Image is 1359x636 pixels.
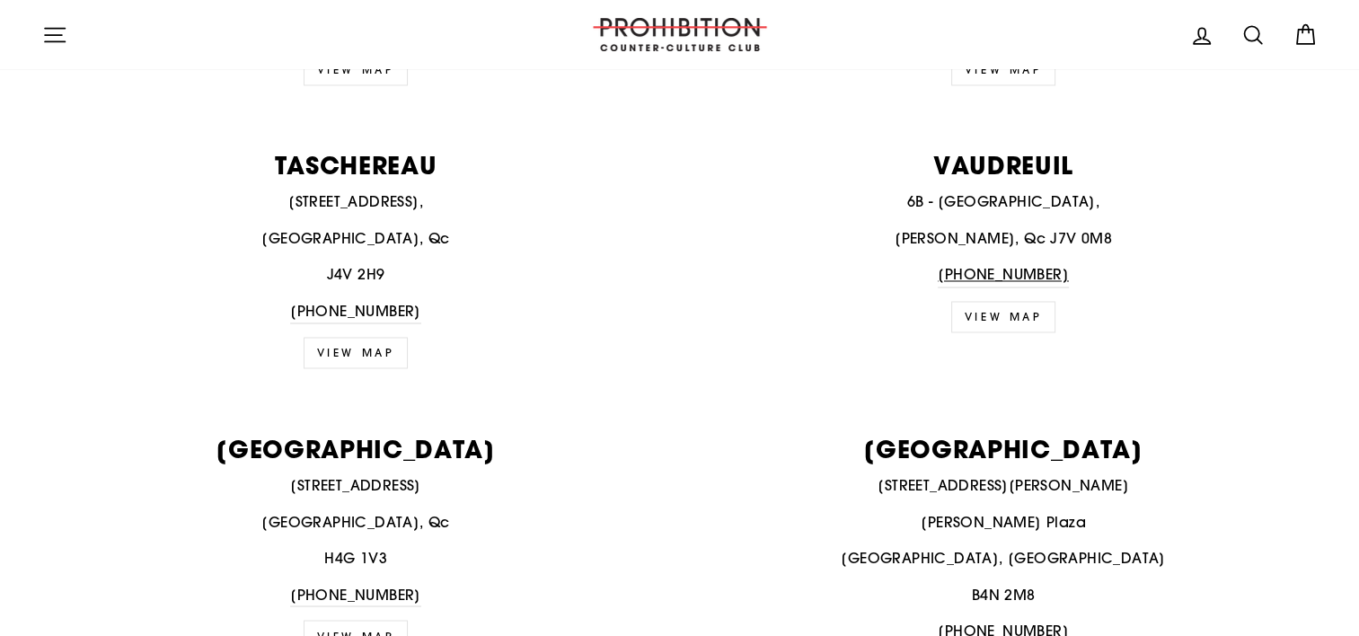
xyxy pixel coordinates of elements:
a: [PHONE_NUMBER] [290,583,421,607]
a: VIEW MAP [951,54,1056,85]
a: VIEW MAP [951,301,1056,332]
p: [PERSON_NAME] Plaza [690,510,1318,534]
a: [PHONE_NUMBER] [290,300,421,324]
p: [STREET_ADDRESS] [42,473,670,497]
span: [PHONE_NUMBER] [938,265,1069,283]
p: TASCHEREAU [42,153,670,177]
p: [GEOGRAPHIC_DATA], Qc [42,227,670,251]
p: H4G 1V3 [42,546,670,570]
p: [STREET_ADDRESS][PERSON_NAME] [690,473,1318,497]
p: [GEOGRAPHIC_DATA] [690,436,1318,460]
p: [GEOGRAPHIC_DATA], [GEOGRAPHIC_DATA] [690,546,1318,570]
p: [GEOGRAPHIC_DATA] [42,436,670,460]
a: VIEW MAP [304,54,409,85]
p: J4V 2H9 [42,263,670,287]
p: B4N 2M8 [690,583,1318,606]
p: 6B - [GEOGRAPHIC_DATA], [690,190,1318,214]
p: [GEOGRAPHIC_DATA], Qc [42,510,670,534]
p: VAUDREUIL [690,153,1318,177]
p: [STREET_ADDRESS], [42,190,670,214]
p: [PERSON_NAME], Qc J7V 0M8 [690,227,1318,251]
img: PROHIBITION COUNTER-CULTURE CLUB [590,18,770,51]
a: VIEW MAP [304,337,409,368]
